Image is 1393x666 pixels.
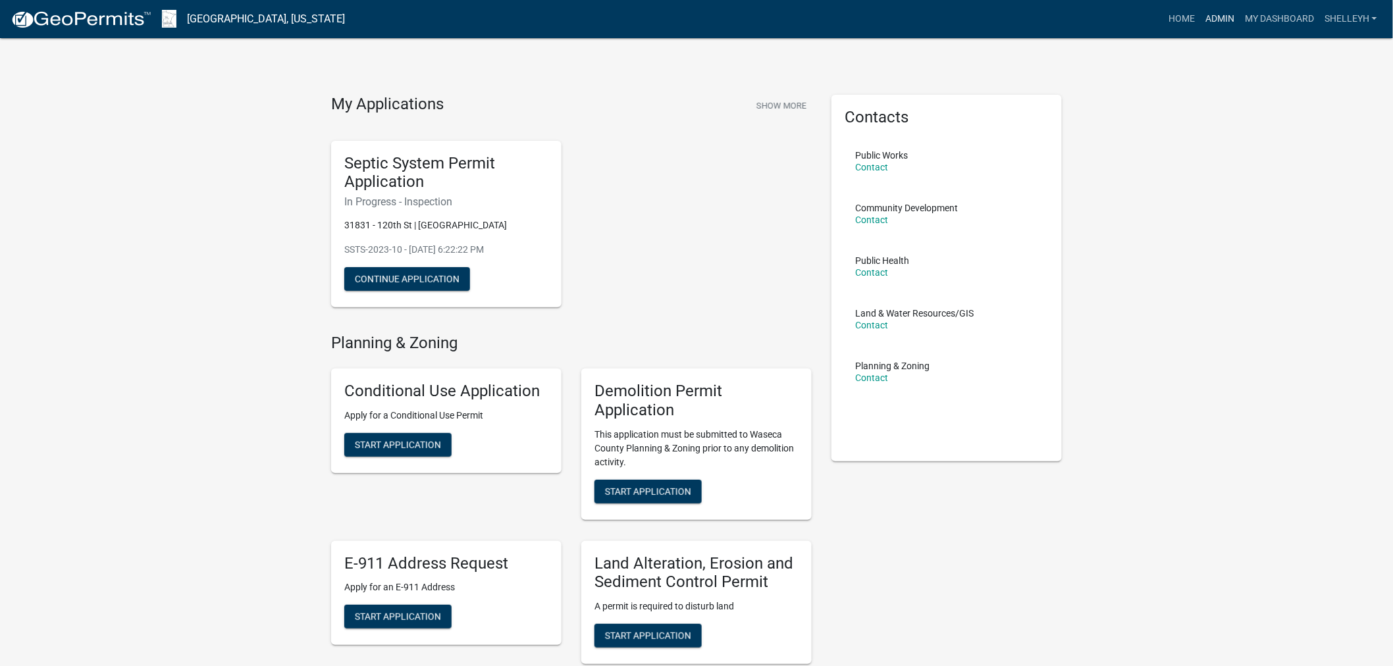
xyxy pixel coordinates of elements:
a: shelleyh [1319,7,1382,32]
p: Land & Water Resources/GIS [855,309,974,318]
h5: Land Alteration, Erosion and Sediment Control Permit [594,554,799,592]
span: Start Application [355,611,441,622]
img: Waseca County, Minnesota [162,10,176,28]
a: Home [1163,7,1200,32]
span: Start Application [355,439,441,449]
h4: Planning & Zoning [331,334,812,353]
span: Start Application [605,630,691,641]
p: Apply for a Conditional Use Permit [344,409,548,423]
button: Start Application [594,624,702,648]
span: Start Application [605,486,691,496]
a: Admin [1200,7,1240,32]
button: Show More [751,95,812,116]
p: A permit is required to disturb land [594,600,799,613]
button: Continue Application [344,267,470,291]
button: Start Application [594,480,702,503]
a: Contact [855,372,888,383]
h4: My Applications [331,95,444,115]
a: Contact [855,162,888,172]
button: Start Application [344,605,452,628]
p: Apply for an E-911 Address [344,580,548,594]
p: SSTS-2023-10 - [DATE] 6:22:22 PM [344,243,548,257]
p: This application must be submitted to Waseca County Planning & Zoning prior to any demolition act... [594,428,799,469]
h5: Conditional Use Application [344,382,548,401]
a: Contact [855,320,888,330]
a: Contact [855,215,888,225]
h5: Septic System Permit Application [344,154,548,192]
h5: E-911 Address Request [344,554,548,573]
h5: Demolition Permit Application [594,382,799,420]
button: Start Application [344,433,452,457]
p: Planning & Zoning [855,361,930,371]
p: Public Health [855,256,909,265]
a: My Dashboard [1240,7,1319,32]
p: Public Works [855,151,908,160]
a: [GEOGRAPHIC_DATA], [US_STATE] [187,8,345,30]
p: 31831 - 120th St | [GEOGRAPHIC_DATA] [344,218,548,232]
p: Community Development [855,203,958,213]
h6: In Progress - Inspection [344,195,548,208]
a: Contact [855,267,888,278]
h5: Contacts [845,108,1049,127]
